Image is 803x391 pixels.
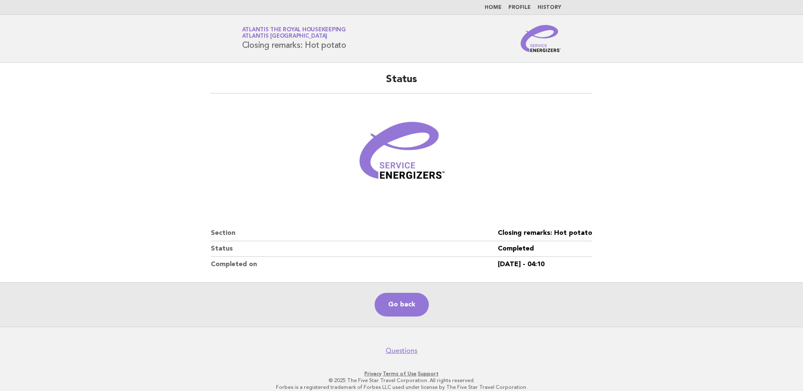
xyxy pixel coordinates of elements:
[242,34,328,39] span: Atlantis [GEOGRAPHIC_DATA]
[351,104,453,205] img: Verified
[538,5,561,10] a: History
[383,371,417,377] a: Terms of Use
[498,241,592,257] dd: Completed
[498,257,592,272] dd: [DATE] - 04:10
[498,226,592,241] dd: Closing remarks: Hot potato
[485,5,502,10] a: Home
[143,377,661,384] p: © 2025 The Five Star Travel Corporation. All rights reserved.
[211,241,498,257] dt: Status
[143,370,661,377] p: · ·
[508,5,531,10] a: Profile
[242,28,346,50] h1: Closing remarks: Hot potato
[211,226,498,241] dt: Section
[211,73,592,94] h2: Status
[521,25,561,52] img: Service Energizers
[143,384,661,391] p: Forbes is a registered trademark of Forbes LLC used under license by The Five Star Travel Corpora...
[375,293,429,317] a: Go back
[418,371,439,377] a: Support
[242,27,346,39] a: Atlantis the Royal HousekeepingAtlantis [GEOGRAPHIC_DATA]
[386,347,417,355] a: Questions
[364,371,381,377] a: Privacy
[211,257,498,272] dt: Completed on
